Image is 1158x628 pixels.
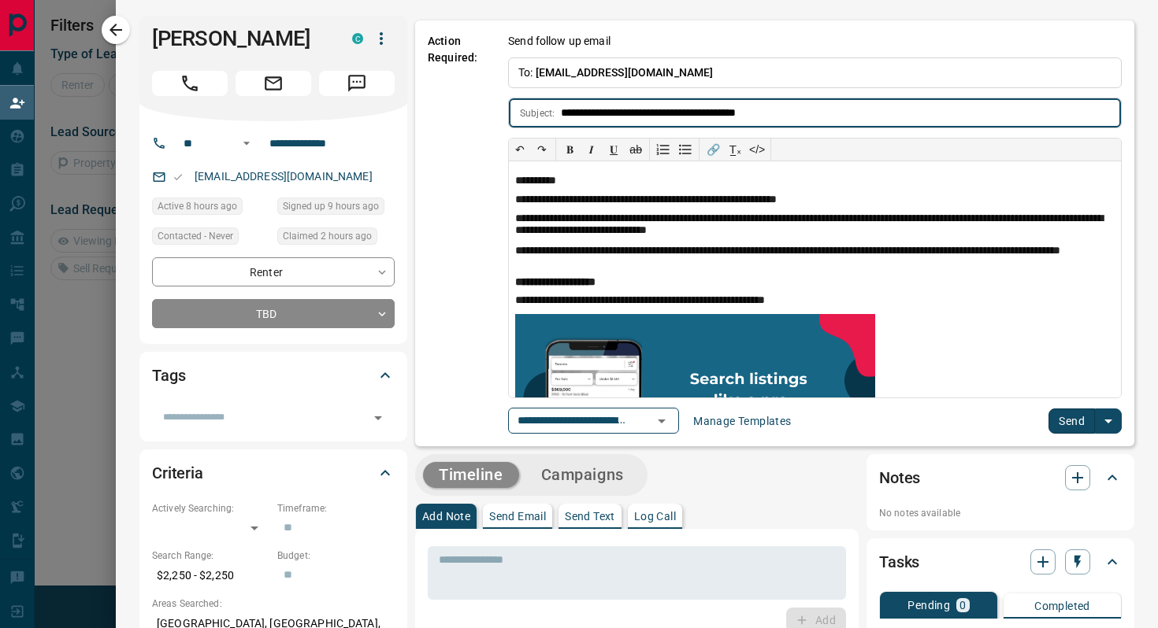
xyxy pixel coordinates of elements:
[1049,408,1122,434] div: split button
[536,66,714,79] span: [EMAIL_ADDRESS][DOMAIN_NAME]
[525,462,640,488] button: Campaigns
[907,600,950,611] p: Pending
[195,170,373,183] a: [EMAIL_ADDRESS][DOMAIN_NAME]
[651,410,673,432] button: Open
[152,257,395,286] div: Renter
[603,139,625,161] button: 𝐔
[531,139,553,161] button: ↷
[152,356,395,394] div: Tags
[508,33,611,50] p: Send follow up email
[152,501,269,515] p: Actively Searching:
[152,363,185,388] h2: Tags
[629,143,642,156] s: ab
[367,407,389,429] button: Open
[879,549,919,574] h2: Tasks
[581,139,603,161] button: 𝑰
[152,71,228,96] span: Call
[625,139,647,161] button: ab
[652,139,674,161] button: Numbered list
[508,57,1122,88] p: To:
[319,71,395,96] span: Message
[959,600,966,611] p: 0
[565,511,615,522] p: Send Text
[879,543,1122,581] div: Tasks
[277,227,395,249] div: Thu Aug 14 2025
[152,26,328,51] h1: [PERSON_NAME]
[158,228,233,244] span: Contacted - Never
[237,134,256,153] button: Open
[684,408,800,434] button: Manage Templates
[879,506,1122,520] p: No notes available
[879,465,920,490] h2: Notes
[152,549,269,563] p: Search Range:
[509,139,531,161] button: ↶
[423,462,519,488] button: Timeline
[674,139,696,161] button: Bullet list
[428,33,484,434] p: Action Required:
[152,198,269,220] div: Wed Aug 13 2025
[702,139,724,161] button: 🔗
[277,198,395,220] div: Wed Aug 13 2025
[1049,408,1095,434] button: Send
[236,71,311,96] span: Email
[152,299,395,328] div: TBD
[610,143,618,156] span: 𝐔
[520,106,555,120] p: Subject:
[158,198,237,214] span: Active 8 hours ago
[152,563,269,589] p: $2,250 - $2,250
[634,511,676,522] p: Log Call
[515,314,875,471] img: search_like_a_pro.png
[283,228,372,244] span: Claimed 2 hours ago
[879,459,1122,497] div: Notes
[724,139,746,161] button: T̲ₓ
[352,33,363,44] div: condos.ca
[489,511,546,522] p: Send Email
[283,198,379,214] span: Signed up 9 hours ago
[173,172,184,183] svg: Email Valid
[746,139,768,161] button: </>
[152,460,203,486] h2: Criteria
[277,549,395,563] p: Budget:
[559,139,581,161] button: 𝐁
[152,454,395,492] div: Criteria
[1034,600,1090,611] p: Completed
[422,511,470,522] p: Add Note
[277,501,395,515] p: Timeframe:
[152,597,395,611] p: Areas Searched:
